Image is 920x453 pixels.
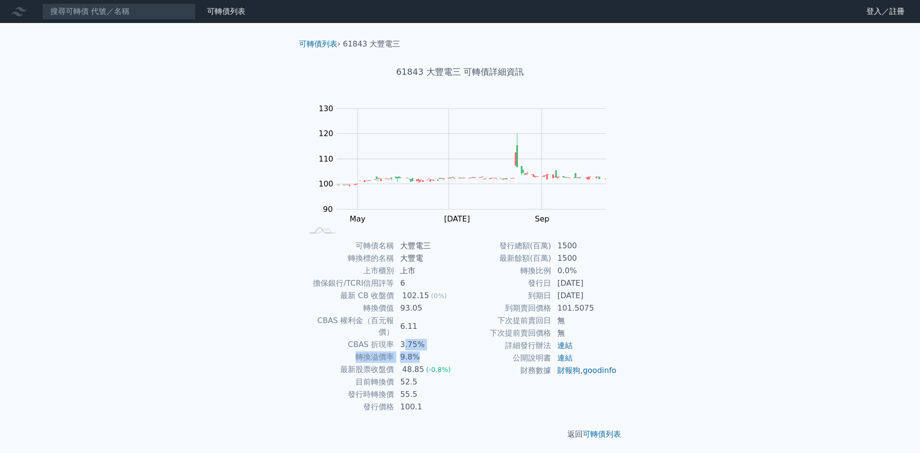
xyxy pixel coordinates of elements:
[303,338,394,351] td: CBAS 折現率
[394,376,460,388] td: 52.5
[552,314,617,327] td: 無
[535,214,549,223] tspan: Sep
[394,240,460,252] td: 大豐電三
[394,314,460,338] td: 6.11
[460,339,552,352] td: 詳細發行辦法
[323,205,333,214] tspan: 90
[400,290,431,302] div: 102.15
[400,364,426,375] div: 48.85
[552,364,617,377] td: ,
[460,290,552,302] td: 到期日
[303,252,394,265] td: 轉換標的名稱
[299,38,340,50] li: ›
[314,104,621,243] g: Chart
[303,265,394,277] td: 上市櫃別
[460,302,552,314] td: 到期賣回價格
[460,265,552,277] td: 轉換比例
[872,407,920,453] div: 聊天小工具
[303,363,394,376] td: 最新股票收盤價
[552,290,617,302] td: [DATE]
[426,366,451,373] span: (-0.8%)
[557,353,573,362] a: 連結
[557,341,573,350] a: 連結
[42,3,195,20] input: 搜尋可轉債 代號／名稱
[552,240,617,252] td: 1500
[394,265,460,277] td: 上市
[319,154,333,163] tspan: 110
[394,388,460,401] td: 55.5
[431,292,447,300] span: (0%)
[350,214,366,223] tspan: May
[319,129,333,138] tspan: 120
[552,277,617,290] td: [DATE]
[319,104,333,113] tspan: 130
[394,351,460,363] td: 9.8%
[859,4,912,19] a: 登入／註冊
[394,252,460,265] td: 大豐電
[460,252,552,265] td: 最新餘額(百萬)
[303,376,394,388] td: 目前轉換價
[303,302,394,314] td: 轉換價值
[394,401,460,413] td: 100.1
[207,7,245,16] a: 可轉債列表
[552,327,617,339] td: 無
[460,277,552,290] td: 發行日
[460,327,552,339] td: 下次提前賣回價格
[303,388,394,401] td: 發行時轉換價
[394,277,460,290] td: 6
[460,364,552,377] td: 財務數據
[394,302,460,314] td: 93.05
[552,265,617,277] td: 0.0%
[291,65,629,79] h1: 61843 大豐電三 可轉債詳細資訊
[319,179,333,188] tspan: 100
[303,277,394,290] td: 擔保銀行/TCRI信用評等
[291,429,629,440] p: 返回
[303,401,394,413] td: 發行價格
[343,38,401,50] li: 61843 大豐電三
[460,240,552,252] td: 發行總額(百萬)
[552,302,617,314] td: 101.5075
[444,214,470,223] tspan: [DATE]
[299,39,337,48] a: 可轉債列表
[460,314,552,327] td: 下次提前賣回日
[557,366,580,375] a: 財報狗
[303,351,394,363] td: 轉換溢價率
[303,290,394,302] td: 最新 CB 收盤價
[552,252,617,265] td: 1500
[303,240,394,252] td: 可轉債名稱
[460,352,552,364] td: 公開說明書
[583,366,616,375] a: goodinfo
[583,430,621,439] a: 可轉債列表
[303,314,394,338] td: CBAS 權利金（百元報價）
[872,407,920,453] iframe: Chat Widget
[394,338,460,351] td: 3.75%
